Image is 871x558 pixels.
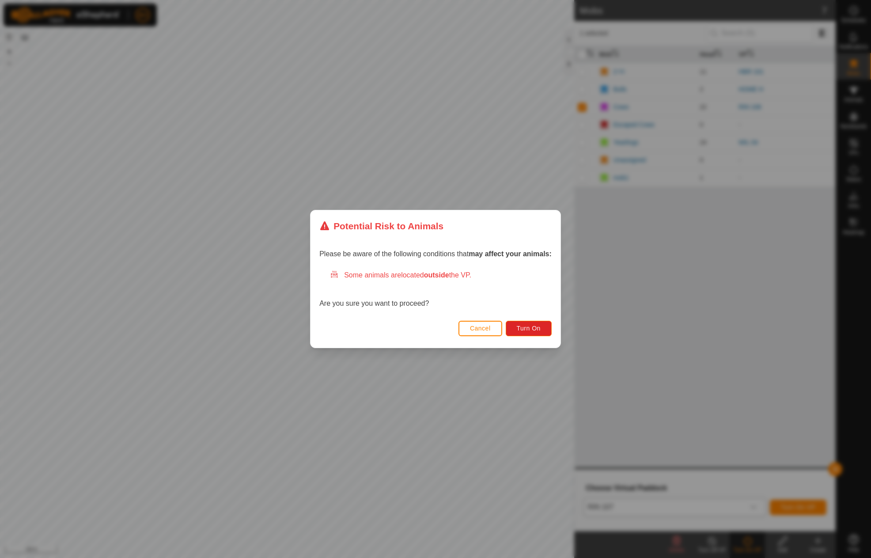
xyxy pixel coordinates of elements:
span: located the VP. [401,271,471,279]
div: Potential Risk to Animals [319,219,443,233]
span: Cancel [470,325,491,332]
div: Are you sure you want to proceed? [319,270,552,309]
strong: may affect your animals: [469,250,552,258]
strong: outside [424,271,449,279]
button: Turn On [506,321,552,336]
button: Cancel [458,321,502,336]
span: Please be aware of the following conditions that [319,250,552,258]
div: Some animals are [330,270,552,281]
span: Turn On [517,325,541,332]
